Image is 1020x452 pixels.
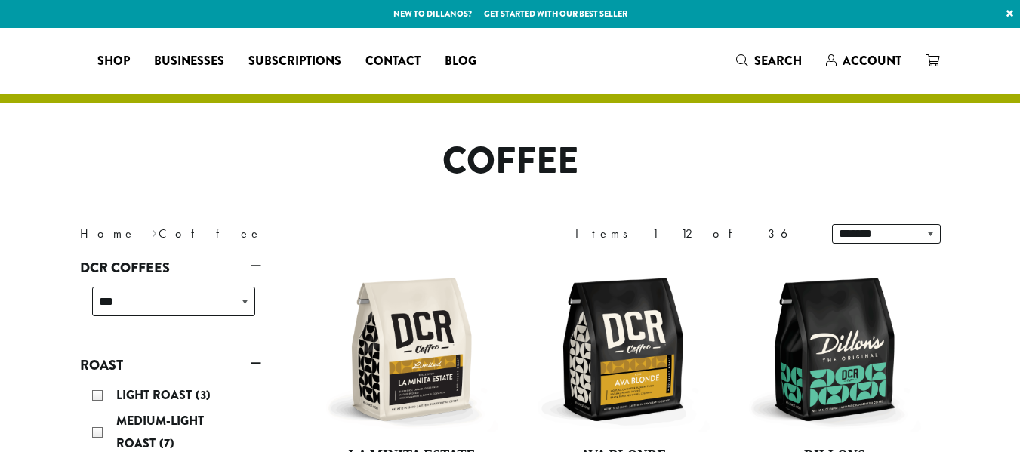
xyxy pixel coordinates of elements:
[80,255,261,281] a: DCR Coffees
[843,52,901,69] span: Account
[159,435,174,452] span: (7)
[154,52,224,71] span: Businesses
[69,140,952,183] h1: Coffee
[536,263,710,436] img: DCR-12oz-Ava-Blonde-Stock-scaled.png
[754,52,802,69] span: Search
[80,226,136,241] a: Home
[747,263,921,436] img: DCR-12oz-Dillons-Stock-scaled.png
[724,48,814,73] a: Search
[484,8,627,20] a: Get started with our best seller
[325,263,498,436] img: DCR-12oz-La-Minita-Estate-Stock-scaled.png
[116,412,204,452] span: Medium-Light Roast
[575,225,809,243] div: Items 1-12 of 36
[80,225,488,243] nav: Breadcrumb
[80,281,261,334] div: DCR Coffees
[85,49,142,73] a: Shop
[445,52,476,71] span: Blog
[248,52,341,71] span: Subscriptions
[97,52,130,71] span: Shop
[152,220,157,243] span: ›
[116,386,196,404] span: Light Roast
[80,352,261,378] a: Roast
[196,386,211,404] span: (3)
[365,52,421,71] span: Contact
